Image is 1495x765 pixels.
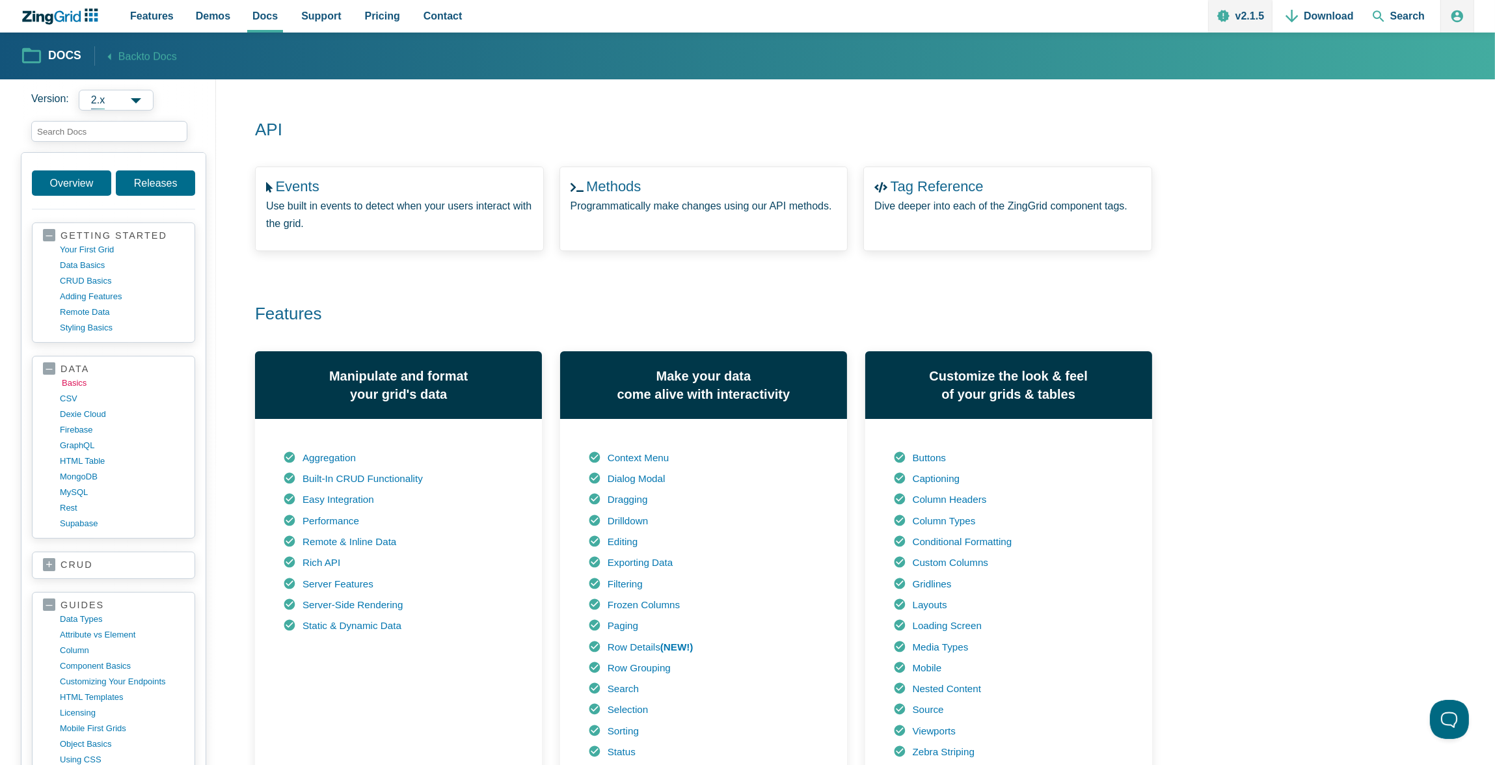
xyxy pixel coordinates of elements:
[94,47,177,66] a: Backto Docs
[608,578,643,589] a: Filtering
[913,578,952,589] a: Gridlines
[60,453,184,469] a: HTML table
[913,704,944,715] a: Source
[913,662,942,673] a: Mobile
[608,557,673,568] a: Exporting Data
[60,690,184,705] a: HTML templates
[60,422,184,438] a: firebase
[60,721,184,736] a: mobile first grids
[60,658,184,674] a: component basics
[913,620,982,631] a: Loading Screen
[365,7,400,25] span: Pricing
[608,536,638,547] a: Editing
[43,363,184,375] a: data
[60,438,184,453] a: GraphQL
[608,725,639,736] a: Sorting
[608,515,648,526] a: Drilldown
[60,242,184,258] a: your first grid
[60,273,184,289] a: CRUD basics
[913,515,976,526] a: Column Types
[60,627,184,643] a: Attribute vs Element
[60,289,184,304] a: adding features
[60,320,184,336] a: styling basics
[1430,700,1469,739] iframe: Toggle Customer Support
[60,485,184,500] a: MySQL
[608,599,680,610] a: Frozen Columns
[608,704,648,715] a: Selection
[608,683,639,694] a: Search
[571,197,837,215] p: Programmatically make changes using our API methods.
[252,7,278,25] span: Docs
[913,725,956,736] a: Viewports
[60,516,184,531] a: supabase
[43,599,184,611] a: guides
[303,452,356,463] a: Aggregation
[22,45,81,68] a: Docs
[60,643,184,658] a: column
[266,197,533,232] p: Use built in events to detect when your users interact with the grid.
[31,90,206,111] label: Versions
[48,50,81,62] strong: Docs
[118,48,177,66] span: Back
[21,8,105,25] a: ZingChart Logo. Click to return to the homepage
[913,683,982,694] a: Nested Content
[608,473,666,484] a: Dialog Modal
[608,746,636,757] a: Status
[275,178,319,195] a: Events
[882,367,1135,403] h3: Customize the look & feel of your grids & tables
[913,494,987,505] a: Column Headers
[60,304,184,320] a: remote data
[913,641,969,652] a: Media Types
[272,367,524,403] h3: Manipulate and format your grid's data
[60,469,184,485] a: MongoDB
[913,746,975,757] a: Zebra Striping
[60,258,184,273] a: data basics
[239,119,1137,141] h2: API
[43,230,184,242] a: getting started
[60,407,184,422] a: dexie cloud
[303,473,423,484] a: Built-In CRUD Functionality
[239,303,1137,325] h2: Features
[913,452,947,463] a: Buttons
[303,620,401,631] a: Static & Dynamic Data
[913,536,1012,547] a: Conditional Formatting
[586,178,641,195] a: Methods
[303,536,396,547] a: Remote & Inline Data
[891,178,984,195] a: Tag Reference
[60,391,184,407] a: CSV
[32,170,111,196] a: Overview
[60,611,184,627] a: data types
[913,557,988,568] a: Custom Columns
[874,197,1141,215] p: Dive deeper into each of the ZingGrid component tags.
[60,500,184,516] a: rest
[303,494,374,505] a: Easy Integration
[62,375,186,391] a: basics
[303,515,359,526] a: Performance
[60,736,184,752] a: object basics
[31,121,187,142] input: search input
[660,641,694,652] b: (NEW!)
[608,452,669,463] a: Context Menu
[303,599,403,610] a: Server-Side Rendering
[577,367,829,403] h3: Make your data come alive with interactivity
[608,620,638,631] a: Paging
[424,7,463,25] span: Contact
[303,578,373,589] a: Server Features
[608,641,694,652] a: Row Details(NEW!)
[608,662,671,673] a: Row Grouping
[608,494,648,505] a: Dragging
[116,170,195,196] a: Releases
[141,51,176,62] span: to Docs
[913,473,960,484] a: Captioning
[130,7,174,25] span: Features
[43,559,184,572] a: crud
[60,674,184,690] a: customizing your endpoints
[913,599,947,610] a: Layouts
[31,90,69,111] span: Version:
[60,705,184,721] a: licensing
[301,7,341,25] span: Support
[196,7,230,25] span: Demos
[303,557,340,568] a: Rich API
